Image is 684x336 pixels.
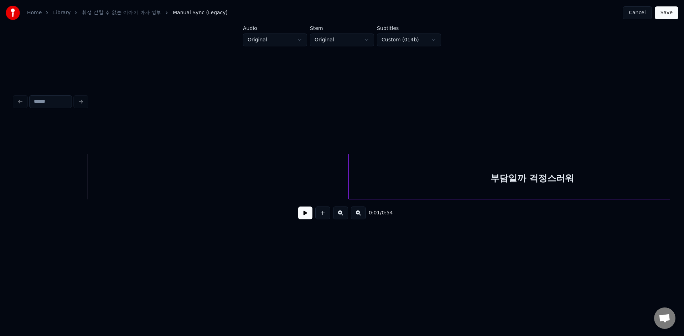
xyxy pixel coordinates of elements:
nav: breadcrumb [27,9,228,16]
label: Stem [310,26,374,31]
span: 0:01 [369,209,380,217]
span: 0:54 [382,209,393,217]
span: Manual Sync (Legacy) [173,9,228,16]
div: / [369,209,386,217]
a: Library [53,9,71,16]
a: Home [27,9,42,16]
label: Audio [243,26,307,31]
a: 휘성 전할 수 없는 이야기 가사 첨부 [82,9,161,16]
label: Subtitles [377,26,441,31]
button: Save [655,6,678,19]
img: youka [6,6,20,20]
button: Cancel [623,6,652,19]
div: 채팅 열기 [654,307,675,329]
